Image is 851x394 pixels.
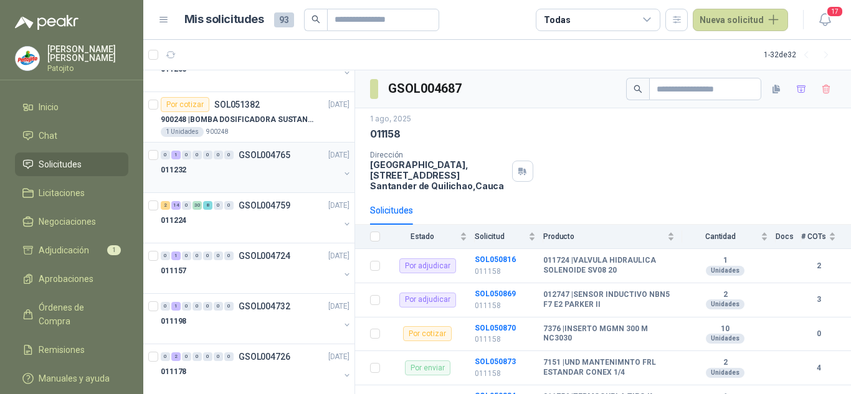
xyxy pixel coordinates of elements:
[328,351,349,363] p: [DATE]
[39,272,93,286] span: Aprobaciones
[107,245,121,255] span: 1
[203,251,212,260] div: 0
[224,352,234,361] div: 0
[475,300,536,312] p: 011158
[15,15,78,30] img: Logo peakr
[39,129,57,143] span: Chat
[682,358,768,368] b: 2
[764,45,836,65] div: 1 - 32 de 32
[776,225,801,249] th: Docs
[161,316,186,327] p: 011198
[15,338,128,362] a: Remisiones
[239,352,290,361] p: GSOL004726
[328,250,349,262] p: [DATE]
[682,232,758,241] span: Cantidad
[682,256,768,266] b: 1
[171,151,181,159] div: 1
[475,225,543,249] th: Solicitud
[161,349,352,389] a: 0 2 0 0 0 0 0 GSOL004726[DATE] 011178
[706,368,744,378] div: Unidades
[801,362,836,374] b: 4
[182,151,191,159] div: 0
[370,204,413,217] div: Solicitudes
[475,255,516,264] a: SOL050816
[475,334,536,345] p: 011158
[543,256,675,275] b: 011724 | VALVULA HIDRAULICA SOLENOIDE SV08 20
[224,151,234,159] div: 0
[475,266,536,278] p: 011158
[387,225,475,249] th: Estado
[634,85,642,93] span: search
[801,225,851,249] th: # COTs
[224,201,234,210] div: 0
[15,181,128,205] a: Licitaciones
[814,9,836,31] button: 17
[161,164,186,176] p: 011232
[193,151,202,159] div: 0
[370,159,507,191] p: [GEOGRAPHIC_DATA], [STREET_ADDRESS] Santander de Quilichao , Cauca
[161,151,170,159] div: 0
[47,65,128,72] p: Patojito
[214,302,223,311] div: 0
[826,6,844,17] span: 17
[182,352,191,361] div: 0
[328,149,349,161] p: [DATE]
[475,289,516,298] a: SOL050869
[39,186,85,200] span: Licitaciones
[39,301,116,328] span: Órdenes de Compra
[171,201,181,210] div: 14
[370,113,411,125] p: 1 ago, 2025
[161,352,170,361] div: 0
[171,352,181,361] div: 2
[475,324,516,332] a: SOL050870
[224,251,234,260] div: 0
[214,151,223,159] div: 0
[161,265,186,277] p: 011157
[184,11,264,29] h1: Mis solicitudes
[328,301,349,312] p: [DATE]
[214,352,223,361] div: 0
[399,258,456,273] div: Por adjudicar
[682,225,776,249] th: Cantidad
[682,324,768,334] b: 10
[403,326,452,341] div: Por cotizar
[274,12,294,27] span: 93
[39,343,85,357] span: Remisiones
[543,324,675,344] b: 7376 | INSERTO MGMN 300 M NC3030
[161,366,186,378] p: 011178
[405,360,450,375] div: Por enviar
[47,45,128,62] p: [PERSON_NAME] [PERSON_NAME]
[475,232,526,241] span: Solicitud
[801,328,836,340] b: 0
[206,127,229,137] p: 900248
[543,232,665,241] span: Producto
[15,296,128,333] a: Órdenes de Compra
[475,357,516,366] a: SOL050873
[161,302,170,311] div: 0
[239,251,290,260] p: GSOL004724
[161,215,186,227] p: 011224
[15,367,128,390] a: Manuales y ayuda
[15,95,128,119] a: Inicio
[239,201,290,210] p: GSOL004759
[161,148,352,187] a: 0 1 0 0 0 0 0 GSOL004765[DATE] 011232
[143,92,354,143] a: Por cotizarSOL051382[DATE] 900248 |BOMBA DOSIFICADORA SUSTANCIAS QUIMICAS1 Unidades900248
[399,293,456,307] div: Por adjudicar
[693,9,788,31] button: Nueva solicitud
[39,243,89,257] span: Adjudicación
[171,251,181,260] div: 1
[161,127,204,137] div: 1 Unidades
[16,47,39,70] img: Company Logo
[39,372,110,385] span: Manuales y ayuda
[801,260,836,272] b: 2
[161,248,352,288] a: 0 1 0 0 0 0 0 GSOL004724[DATE] 011157
[161,299,352,339] a: 0 1 0 0 0 0 0 GSOL004732[DATE] 011198
[370,128,401,141] p: 011158
[214,100,260,109] p: SOL051382
[161,198,352,238] a: 2 14 0 30 8 0 0 GSOL004759[DATE] 011224
[203,151,212,159] div: 0
[161,114,316,126] p: 900248 | BOMBA DOSIFICADORA SUSTANCIAS QUIMICAS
